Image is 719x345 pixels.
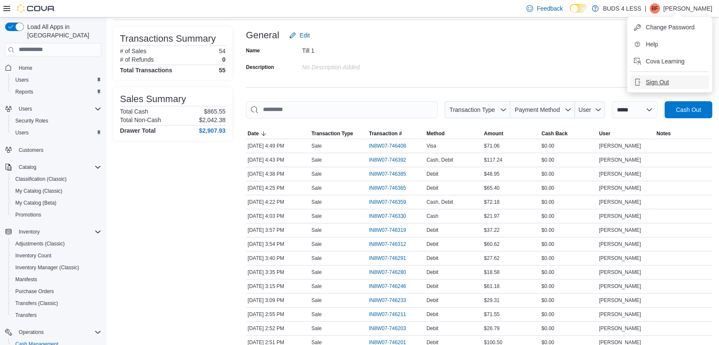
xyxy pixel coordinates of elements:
span: Classification (Classic) [12,174,101,184]
div: $0.00 [540,141,597,151]
div: [DATE] 4:03 PM [246,211,310,221]
div: [DATE] 4:43 PM [246,155,310,165]
div: [DATE] 3:54 PM [246,239,310,249]
div: [DATE] 3:15 PM [246,281,310,291]
span: Debit [426,241,438,248]
div: [DATE] 2:52 PM [246,323,310,334]
button: Operations [15,327,47,337]
span: [PERSON_NAME] [599,213,641,220]
div: $0.00 [540,183,597,193]
button: Amount [482,128,539,139]
a: Transfers (Classic) [12,298,61,308]
button: Users [9,74,105,86]
input: Dark Mode [570,4,588,13]
p: Sale [311,185,322,191]
span: Users [12,75,101,85]
p: 0 [222,56,225,63]
button: Transaction # [367,128,425,139]
a: Users [12,75,32,85]
button: Users [15,104,35,114]
span: Users [15,129,29,136]
div: $0.00 [540,211,597,221]
button: Purchase Orders [9,285,105,297]
button: IN8W07-746330 [369,211,414,221]
span: $72.18 [484,199,499,205]
button: IN8W07-746203 [369,323,414,334]
span: Visa [426,143,436,149]
a: Inventory Manager (Classic) [12,262,83,273]
p: Sale [311,213,322,220]
button: Notes [655,128,712,139]
button: Cova Learning [631,54,709,68]
button: Adjustments (Classic) [9,238,105,250]
span: $18.58 [484,269,499,276]
span: Security Roles [12,116,101,126]
div: $0.00 [540,155,597,165]
button: Transfers [9,309,105,321]
a: Promotions [12,210,45,220]
span: Cash Out [676,105,701,114]
span: IN8W07-746233 [369,297,406,304]
p: [PERSON_NAME] [663,3,712,14]
div: [DATE] 4:25 PM [246,183,310,193]
a: Classification (Classic) [12,174,70,184]
a: My Catalog (Beta) [12,198,60,208]
p: $865.55 [204,108,225,115]
span: IN8W07-746330 [369,213,406,220]
span: $21.97 [484,213,499,220]
button: Operations [2,326,105,338]
span: [PERSON_NAME] [599,241,641,248]
span: IN8W07-746408 [369,143,406,149]
button: Cash Out [665,101,712,118]
span: Debit [426,255,438,262]
span: Inventory Count [15,252,51,259]
span: User [579,106,591,113]
span: IN8W07-746203 [369,325,406,332]
span: [PERSON_NAME] [599,171,641,177]
span: $117.24 [484,157,502,163]
span: IN8W07-746319 [369,227,406,234]
span: Edit [300,31,310,40]
div: Brendan Fitzpatrick [650,3,660,14]
span: [PERSON_NAME] [599,325,641,332]
span: Sign Out [646,78,669,86]
span: Classification (Classic) [15,176,67,182]
div: [DATE] 4:22 PM [246,197,310,207]
a: Manifests [12,274,40,285]
button: IN8W07-746359 [369,197,414,207]
p: Sale [311,255,322,262]
span: Security Roles [15,117,48,124]
span: Transaction # [369,130,402,137]
button: Edit [286,27,313,44]
span: [PERSON_NAME] [599,143,641,149]
h3: General [246,30,279,40]
p: | [645,3,646,14]
span: Adjustments (Classic) [15,240,65,247]
span: Debit [426,227,438,234]
span: Debit [426,171,438,177]
span: $27.62 [484,255,499,262]
div: [DATE] 4:49 PM [246,141,310,151]
span: [PERSON_NAME] [599,297,641,304]
span: Debit [426,325,438,332]
span: Transfers [15,312,37,319]
button: IN8W07-746291 [369,253,414,263]
button: Users [2,103,105,115]
span: Operations [19,329,44,336]
a: Adjustments (Classic) [12,239,68,249]
div: $0.00 [540,239,597,249]
button: My Catalog (Beta) [9,197,105,209]
h4: Total Transactions [120,67,172,74]
span: Operations [15,327,101,337]
button: Method [425,128,482,139]
span: Cash [426,213,438,220]
button: IN8W07-746385 [369,169,414,179]
span: IN8W07-746365 [369,185,406,191]
span: $71.06 [484,143,499,149]
span: [PERSON_NAME] [599,283,641,290]
button: Date [246,128,310,139]
span: My Catalog (Beta) [12,198,101,208]
button: Reports [9,86,105,98]
span: Transfers (Classic) [15,300,58,307]
span: IN8W07-746291 [369,255,406,262]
